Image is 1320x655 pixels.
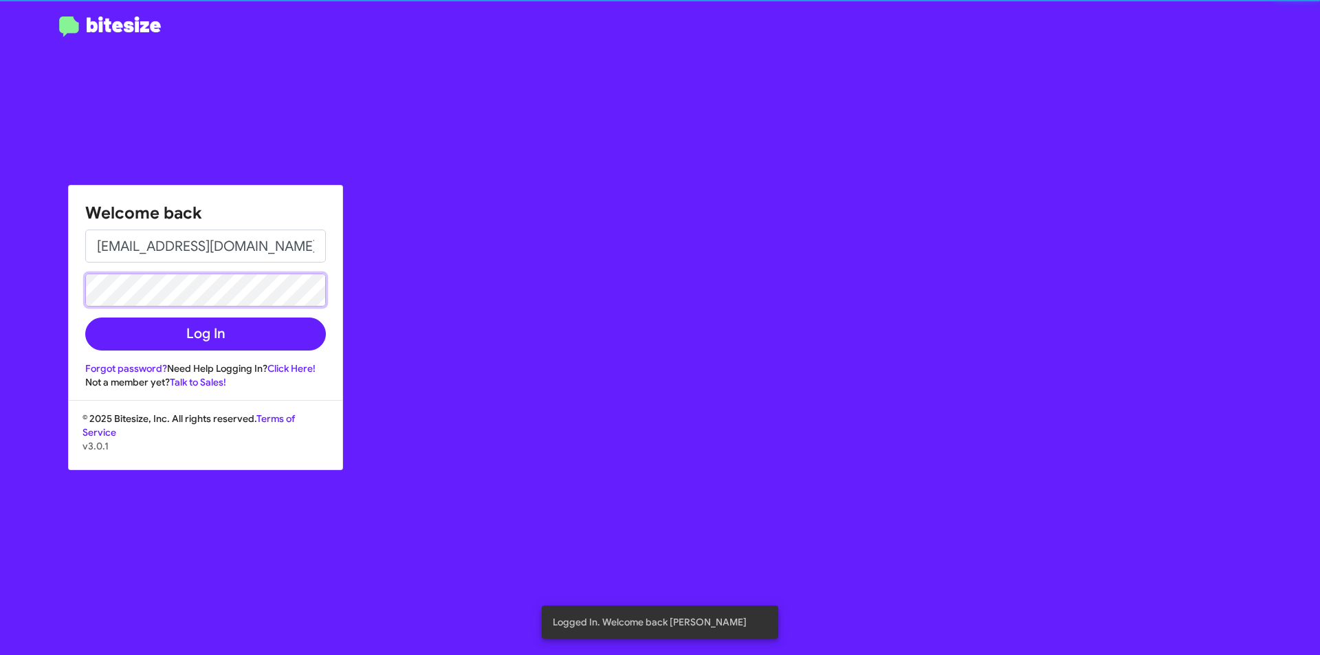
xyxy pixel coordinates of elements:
[85,318,326,351] button: Log In
[553,615,747,629] span: Logged In. Welcome back [PERSON_NAME]
[85,375,326,389] div: Not a member yet?
[69,412,342,469] div: © 2025 Bitesize, Inc. All rights reserved.
[85,230,326,263] input: Email address
[170,376,226,388] a: Talk to Sales!
[267,362,316,375] a: Click Here!
[82,439,329,453] p: v3.0.1
[85,202,326,224] h1: Welcome back
[85,362,167,375] a: Forgot password?
[85,362,326,375] div: Need Help Logging In?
